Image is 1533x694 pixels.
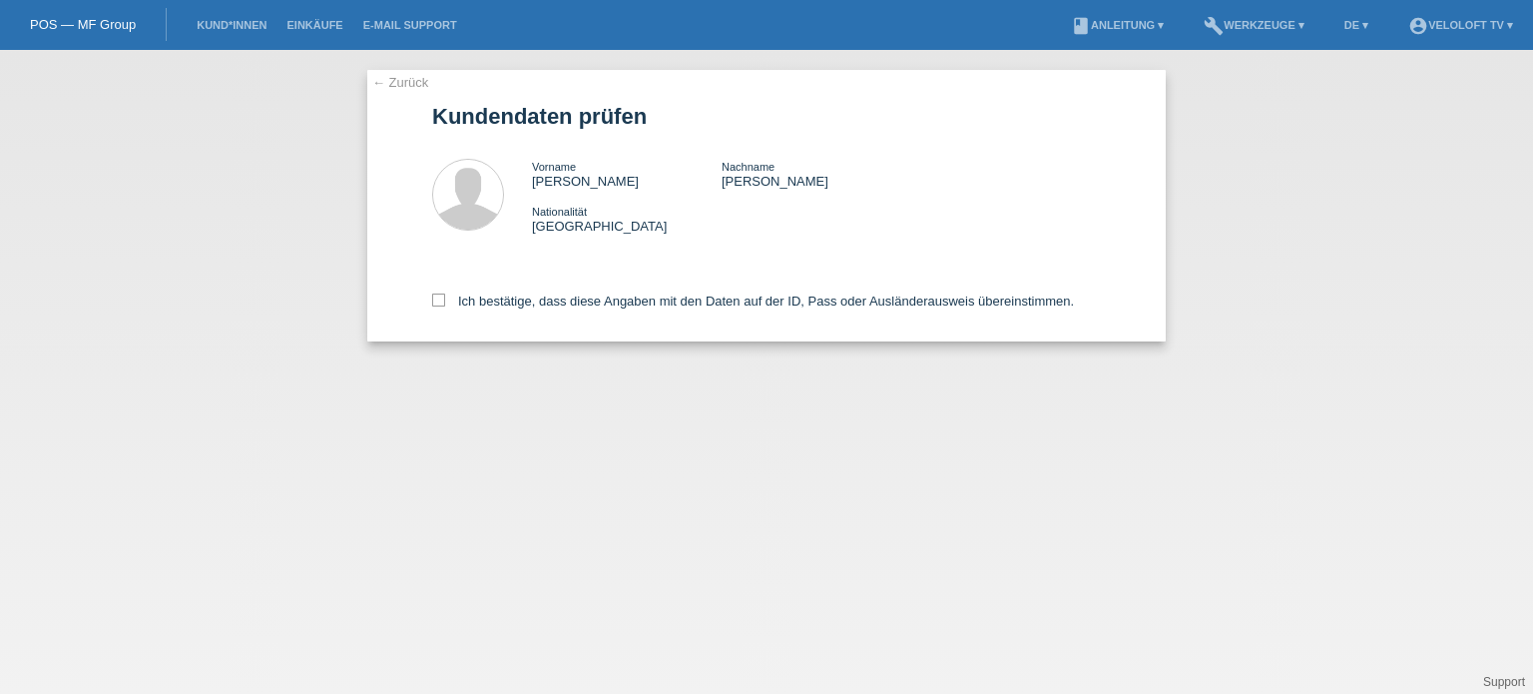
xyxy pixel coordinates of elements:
a: Einkäufe [276,19,352,31]
span: Nachname [722,161,774,173]
a: Kund*innen [187,19,276,31]
a: POS — MF Group [30,17,136,32]
a: bookAnleitung ▾ [1061,19,1174,31]
span: Vorname [532,161,576,173]
span: Nationalität [532,206,587,218]
a: Support [1483,675,1525,689]
a: DE ▾ [1334,19,1378,31]
div: [GEOGRAPHIC_DATA] [532,204,722,234]
label: Ich bestätige, dass diese Angaben mit den Daten auf der ID, Pass oder Ausländerausweis übereinsti... [432,294,1074,309]
i: build [1204,16,1224,36]
div: [PERSON_NAME] [722,159,911,189]
h1: Kundendaten prüfen [432,104,1101,129]
div: [PERSON_NAME] [532,159,722,189]
a: buildWerkzeuge ▾ [1194,19,1314,31]
i: book [1071,16,1091,36]
a: E-Mail Support [353,19,467,31]
a: ← Zurück [372,75,428,90]
a: account_circleVeloLoft TV ▾ [1398,19,1523,31]
i: account_circle [1408,16,1428,36]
